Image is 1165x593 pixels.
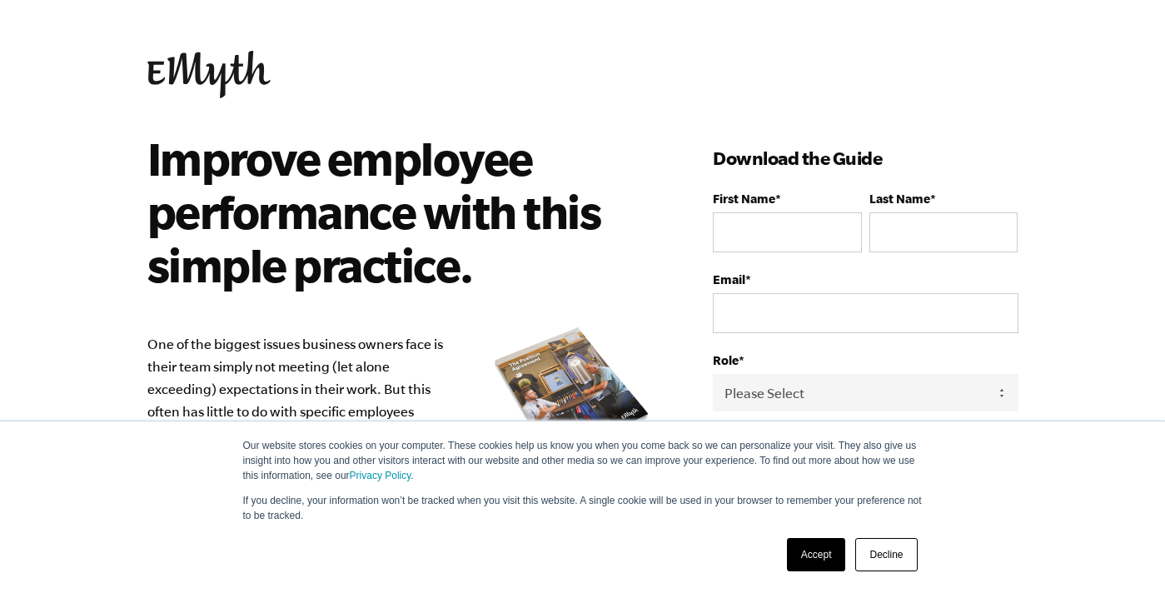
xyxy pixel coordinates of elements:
h3: Download the Guide [713,145,1018,172]
p: Our website stores cookies on your computer. These cookies help us know you when you come back so... [243,438,923,483]
span: Email [713,272,745,287]
span: First Name [713,192,775,206]
a: Privacy Policy [350,470,411,481]
span: Role [713,353,739,367]
img: EMyth [147,51,271,98]
p: If you decline, your information won’t be tracked when you visit this website. A single cookie wi... [243,493,923,523]
a: Accept [787,538,846,571]
h2: Improve employee performance with this simple practice. [147,132,640,292]
img: e-myth position contract position agreement guide [480,318,663,479]
a: Decline [855,538,917,571]
span: Last Name [869,192,930,206]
